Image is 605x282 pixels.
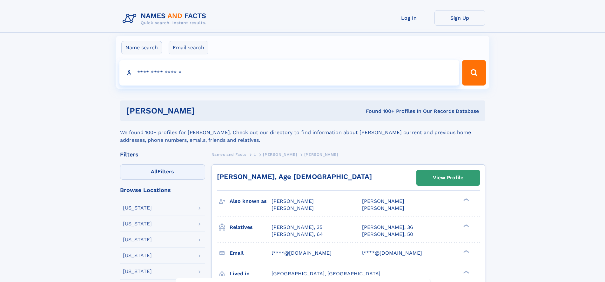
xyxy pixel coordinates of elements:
[212,150,246,158] a: Names and Facts
[120,187,205,193] div: Browse Locations
[253,150,256,158] a: L
[230,196,272,207] h3: Also known as
[272,271,380,277] span: [GEOGRAPHIC_DATA], [GEOGRAPHIC_DATA]
[253,152,256,157] span: L
[230,268,272,279] h3: Lived in
[217,173,372,181] a: [PERSON_NAME], Age [DEMOGRAPHIC_DATA]
[126,107,280,115] h1: [PERSON_NAME]
[263,150,297,158] a: [PERSON_NAME]
[263,152,297,157] span: [PERSON_NAME]
[230,248,272,258] h3: Email
[169,41,208,54] label: Email search
[362,198,404,204] span: [PERSON_NAME]
[272,231,323,238] a: [PERSON_NAME], 64
[462,198,469,202] div: ❯
[123,237,152,242] div: [US_STATE]
[120,164,205,180] label: Filters
[123,221,152,226] div: [US_STATE]
[121,41,162,54] label: Name search
[272,205,314,211] span: [PERSON_NAME]
[362,224,413,231] a: [PERSON_NAME], 36
[120,152,205,157] div: Filters
[272,198,314,204] span: [PERSON_NAME]
[462,60,486,86] button: Search Button
[462,249,469,253] div: ❯
[433,170,463,185] div: View Profile
[280,108,479,115] div: Found 100+ Profiles In Our Records Database
[362,231,413,238] a: [PERSON_NAME], 50
[119,60,460,86] input: search input
[230,222,272,233] h3: Relatives
[434,10,485,26] a: Sign Up
[120,121,485,144] div: We found 100+ profiles for [PERSON_NAME]. Check out our directory to find information about [PERS...
[123,205,152,210] div: [US_STATE]
[362,205,404,211] span: [PERSON_NAME]
[151,169,158,175] span: All
[272,224,322,231] a: [PERSON_NAME], 35
[123,253,152,258] div: [US_STATE]
[417,170,480,185] a: View Profile
[462,224,469,228] div: ❯
[384,10,434,26] a: Log In
[462,270,469,274] div: ❯
[120,10,212,27] img: Logo Names and Facts
[123,269,152,274] div: [US_STATE]
[304,152,338,157] span: [PERSON_NAME]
